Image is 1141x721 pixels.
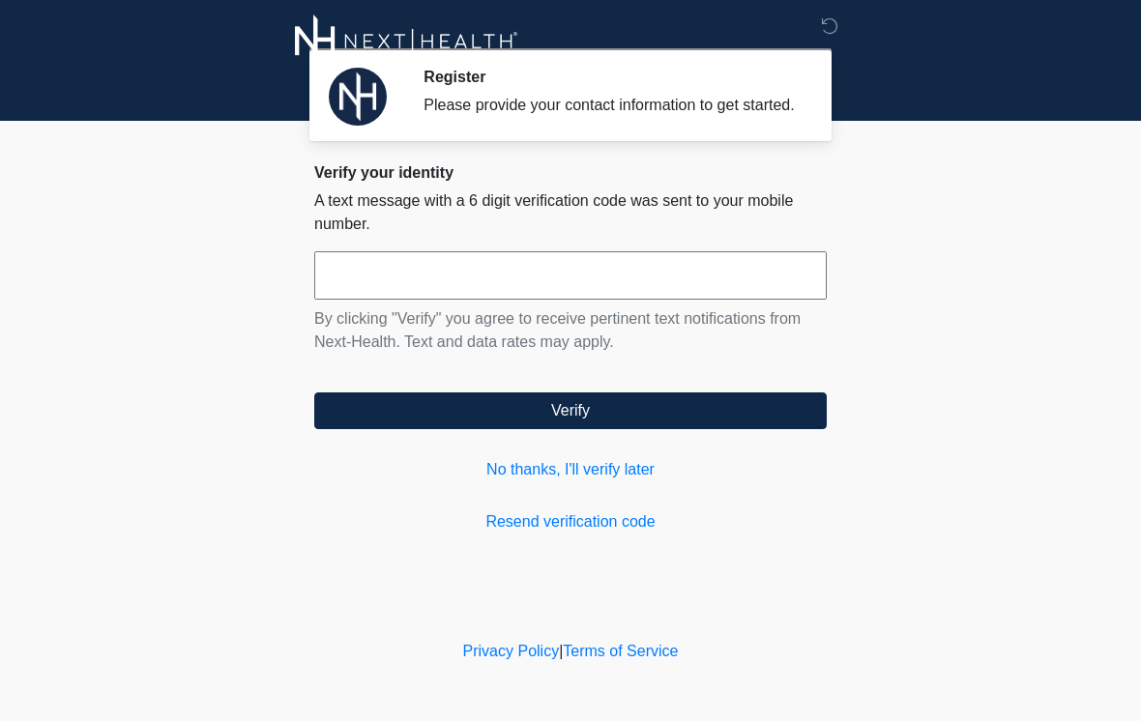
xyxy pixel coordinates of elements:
a: Resend verification code [314,510,827,534]
a: | [559,643,563,659]
p: By clicking "Verify" you agree to receive pertinent text notifications from Next-Health. Text and... [314,307,827,354]
img: Agent Avatar [329,68,387,126]
img: Next-Health Logo [295,14,518,68]
a: Privacy Policy [463,643,560,659]
h2: Verify your identity [314,163,827,182]
div: Please provide your contact information to get started. [424,94,798,117]
a: Terms of Service [563,643,678,659]
p: A text message with a 6 digit verification code was sent to your mobile number. [314,189,827,236]
button: Verify [314,392,827,429]
a: No thanks, I'll verify later [314,458,827,481]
